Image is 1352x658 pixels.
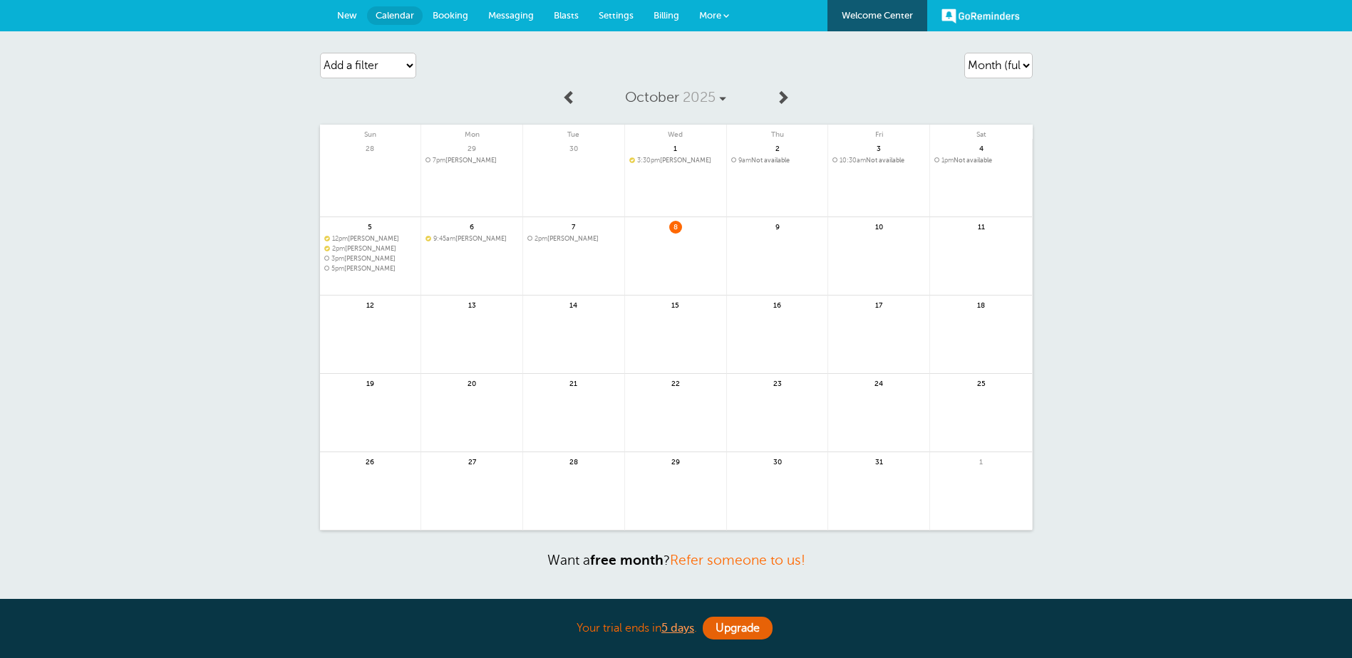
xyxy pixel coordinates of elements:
[324,255,417,263] span: Amy Nicely
[324,255,417,263] a: 3pm[PERSON_NAME]
[738,157,751,164] span: 9am
[930,125,1032,139] span: Sat
[828,125,929,139] span: Fri
[324,265,417,273] span: Tina Gordon
[637,157,660,164] span: 3:30pm
[465,221,478,231] span: 6
[465,142,478,153] span: 29
[832,157,925,164] a: 10:30amNot available
[629,157,722,164] span: Giovanna Jones
[527,235,620,243] a: 2pm[PERSON_NAME]
[941,157,954,164] span: 1pm
[337,10,357,21] span: New
[625,125,726,139] span: Wed
[320,613,1033,644] div: Your trial ends in .
[832,157,925,164] span: Not available
[584,82,768,113] a: October 2025
[331,255,344,262] span: 3pm
[363,456,376,466] span: 26
[465,456,478,466] span: 27
[567,142,580,153] span: 30
[488,10,534,21] span: Messaging
[324,235,417,243] a: 12pm[PERSON_NAME]
[934,157,1028,164] span: Not available
[535,235,547,242] span: 2pm
[324,245,329,251] span: Confirmed. Changing the appointment date will unconfirm the appointment.
[872,299,885,310] span: 17
[975,142,988,153] span: 4
[367,6,423,25] a: Calendar
[425,157,518,164] a: 7pm[PERSON_NAME]
[433,10,468,21] span: Booking
[771,377,784,388] span: 23
[331,265,344,272] span: 5pm
[669,299,682,310] span: 15
[465,377,478,388] span: 20
[363,377,376,388] span: 19
[625,89,679,105] span: October
[425,157,518,164] span: Teri Hanson
[975,377,988,388] span: 25
[771,221,784,231] span: 9
[567,221,580,231] span: 7
[703,617,773,639] a: Upgrade
[771,456,784,466] span: 30
[567,377,580,388] span: 21
[669,221,682,231] span: 8
[934,157,1028,164] a: 1pmNot available
[872,221,885,231] span: 10
[590,553,664,568] strong: free month
[324,235,417,243] span: Islande Mondesir
[363,221,376,231] span: 5
[433,235,455,242] span: 9:45am
[683,89,716,105] span: 2025
[840,157,866,164] span: 10:30am
[669,142,682,153] span: 1
[669,377,682,388] span: 22
[669,456,682,466] span: 29
[376,10,414,21] span: Calendar
[629,157,634,162] span: Confirmed. Changing the appointment date will unconfirm the appointment.
[771,142,784,153] span: 2
[324,245,417,253] a: 2pm[PERSON_NAME]
[699,10,721,21] span: More
[975,299,988,310] span: 18
[567,456,580,466] span: 28
[332,245,345,252] span: 2pm
[523,125,624,139] span: Tue
[320,125,421,139] span: Sun
[872,142,885,153] span: 3
[727,125,828,139] span: Thu
[465,299,478,310] span: 13
[872,456,885,466] span: 31
[363,299,376,310] span: 12
[324,235,329,241] span: Confirmed. Changing the appointment date will unconfirm the appointment.
[433,157,445,164] span: 7pm
[324,265,417,273] a: 5pm[PERSON_NAME]
[425,235,430,241] span: Confirmed. Changing the appointment date will unconfirm the appointment.
[421,125,522,139] span: Mon
[425,235,518,243] a: 9:45am[PERSON_NAME]
[425,235,518,243] span: Rickey Jones
[731,157,824,164] a: 9amNot available
[554,10,579,21] span: Blasts
[332,235,348,242] span: 12pm
[567,299,580,310] span: 14
[661,622,694,634] a: 5 days
[975,221,988,231] span: 11
[670,553,805,568] a: Refer someone to us!
[363,142,376,153] span: 28
[324,245,417,253] span: Courtney Konicki
[599,10,634,21] span: Settings
[629,157,722,164] a: 3:30pm[PERSON_NAME]
[975,456,988,466] span: 1
[771,299,784,310] span: 16
[654,10,679,21] span: Billing
[320,552,1033,568] p: Want a ?
[527,235,620,243] span: Angela Blazer
[872,377,885,388] span: 24
[731,157,824,164] span: Not available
